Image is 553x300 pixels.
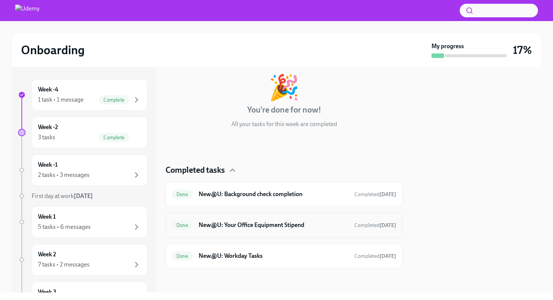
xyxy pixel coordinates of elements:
[172,253,193,259] span: Done
[38,85,58,94] h6: Week -4
[380,222,396,228] strong: [DATE]
[354,191,396,198] span: Completed
[380,253,396,259] strong: [DATE]
[38,171,90,179] div: 2 tasks • 3 messages
[32,192,93,199] span: First day at work
[172,250,396,262] a: DoneNew@U: Workday TasksCompleted[DATE]
[172,219,396,231] a: DoneNew@U: Your Office Equipment StipendCompleted[DATE]
[38,123,58,131] h6: Week -2
[38,250,56,259] h6: Week 2
[18,117,147,148] a: Week -23 tasksComplete
[247,104,321,116] h4: You're done for now!
[172,192,193,197] span: Done
[38,96,84,104] div: 1 task • 1 message
[38,288,56,296] h6: Week 3
[199,252,348,260] h6: New@U: Workday Tasks
[21,43,85,58] h2: Onboarding
[74,192,93,199] strong: [DATE]
[354,253,396,260] span: September 12th, 2025 14:06
[38,260,90,269] div: 7 tasks • 2 messages
[354,222,396,228] span: Completed
[231,120,337,128] p: All your tasks for this week are completed
[354,253,396,259] span: Completed
[18,206,147,238] a: Week 15 tasks • 6 messages
[431,42,464,50] strong: My progress
[354,191,396,198] span: September 9th, 2025 09:21
[199,190,348,198] h6: New@U: Background check completion
[172,188,396,200] a: DoneNew@U: Background check completionCompleted[DATE]
[269,75,299,100] div: 🎉
[199,221,348,229] h6: New@U: Your Office Equipment Stipend
[166,164,403,176] div: Completed tasks
[99,135,129,140] span: Complete
[172,222,193,228] span: Done
[354,222,396,229] span: September 17th, 2025 00:01
[15,5,39,17] img: Udemy
[38,213,56,221] h6: Week 1
[38,133,55,142] div: 3 tasks
[513,43,532,57] h3: 17%
[18,192,147,200] a: First day at work[DATE]
[99,97,129,103] span: Complete
[18,244,147,276] a: Week 27 tasks • 2 messages
[166,164,225,176] h4: Completed tasks
[18,154,147,186] a: Week -12 tasks • 3 messages
[38,223,91,231] div: 5 tasks • 6 messages
[18,79,147,111] a: Week -41 task • 1 messageComplete
[380,191,396,198] strong: [DATE]
[38,161,58,169] h6: Week -1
